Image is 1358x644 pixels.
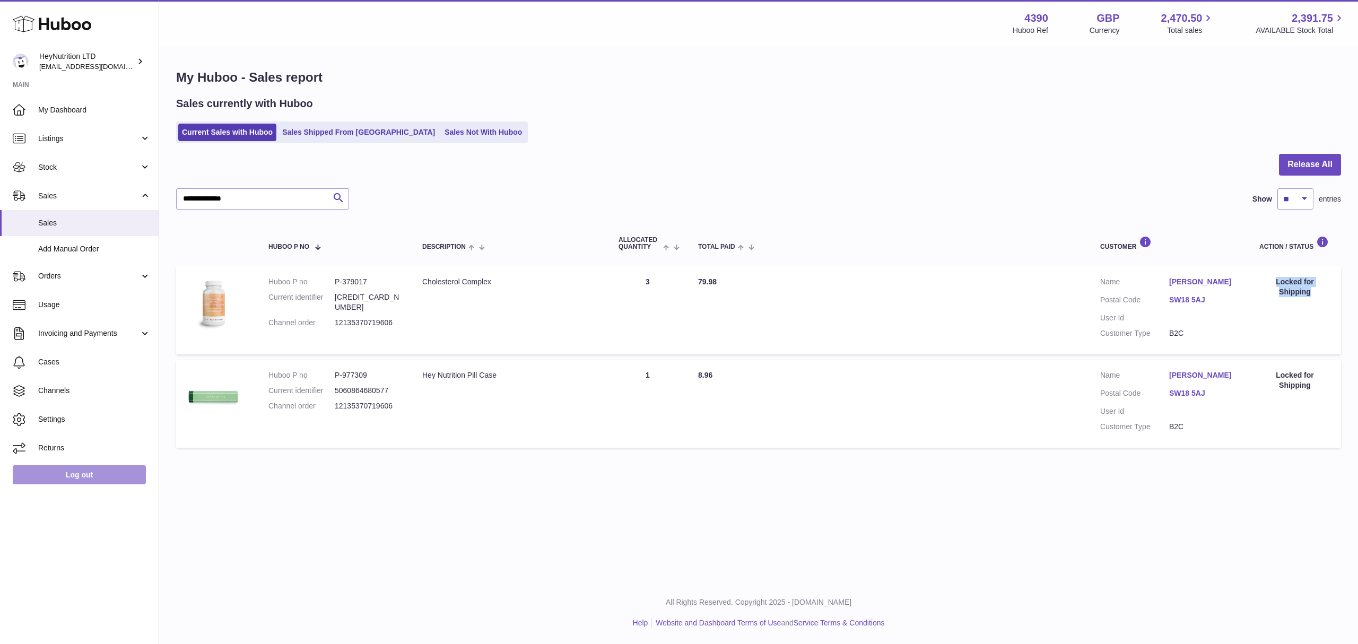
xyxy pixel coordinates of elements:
[608,360,687,448] td: 1
[268,277,335,287] dt: Huboo P no
[38,218,151,228] span: Sales
[1169,370,1238,380] a: [PERSON_NAME]
[278,124,439,141] a: Sales Shipped From [GEOGRAPHIC_DATA]
[335,277,401,287] dd: P-379017
[38,191,140,201] span: Sales
[38,105,151,115] span: My Dashboard
[38,300,151,310] span: Usage
[38,386,151,396] span: Channels
[1279,154,1341,176] button: Release All
[38,357,151,367] span: Cases
[1169,328,1238,338] dd: B2C
[1292,11,1333,25] span: 2,391.75
[1100,236,1238,250] div: Customer
[38,244,151,254] span: Add Manual Order
[656,619,781,627] a: Website and Dashboard Terms of Use
[608,266,687,354] td: 3
[698,277,717,286] span: 79.98
[1100,370,1169,383] dt: Name
[38,134,140,144] span: Listings
[38,328,140,338] span: Invoicing and Payments
[698,371,712,379] span: 8.96
[422,243,466,250] span: Description
[335,401,401,411] dd: 12135370719606
[268,386,335,396] dt: Current identifier
[1169,277,1238,287] a: [PERSON_NAME]
[422,277,597,287] div: Cholesterol Complex
[1161,11,1215,36] a: 2,470.50 Total sales
[268,292,335,312] dt: Current identifier
[1319,194,1341,204] span: entries
[335,318,401,328] dd: 12135370719606
[1161,11,1203,25] span: 2,470.50
[1169,295,1238,305] a: SW18 5AJ
[335,292,401,312] dd: [CREDIT_CARD_NUMBER]
[1169,388,1238,398] a: SW18 5AJ
[1169,422,1238,432] dd: B2C
[619,237,660,250] span: ALLOCATED Quantity
[38,414,151,424] span: Settings
[1013,25,1048,36] div: Huboo Ref
[268,318,335,328] dt: Channel order
[1100,422,1169,432] dt: Customer Type
[698,243,735,250] span: Total paid
[187,370,240,423] img: 43901725565308.jpg
[268,401,335,411] dt: Channel order
[1100,313,1169,323] dt: User Id
[1096,11,1119,25] strong: GBP
[1167,25,1214,36] span: Total sales
[38,271,140,281] span: Orders
[1090,25,1120,36] div: Currency
[176,69,1341,86] h1: My Huboo - Sales report
[1259,277,1330,297] div: Locked for Shipping
[13,54,29,69] img: info@heynutrition.com
[652,618,884,628] li: and
[1256,11,1345,36] a: 2,391.75 AVAILABLE Stock Total
[168,597,1350,607] p: All Rights Reserved. Copyright 2025 - [DOMAIN_NAME]
[441,124,526,141] a: Sales Not With Huboo
[268,370,335,380] dt: Huboo P no
[335,370,401,380] dd: P-977309
[1100,406,1169,416] dt: User Id
[1259,236,1330,250] div: Action / Status
[178,124,276,141] a: Current Sales with Huboo
[38,443,151,453] span: Returns
[1100,388,1169,401] dt: Postal Code
[39,51,135,72] div: HeyNutrition LTD
[39,62,156,71] span: [EMAIL_ADDRESS][DOMAIN_NAME]
[1100,295,1169,308] dt: Postal Code
[794,619,885,627] a: Service Terms & Conditions
[268,243,309,250] span: Huboo P no
[422,370,597,380] div: Hey Nutrition Pill Case
[1100,328,1169,338] dt: Customer Type
[1252,194,1272,204] label: Show
[176,97,313,111] h2: Sales currently with Huboo
[1256,25,1345,36] span: AVAILABLE Stock Total
[38,162,140,172] span: Stock
[335,386,401,396] dd: 5060864680577
[1024,11,1048,25] strong: 4390
[187,277,240,330] img: 43901725566350.jpg
[633,619,648,627] a: Help
[1259,370,1330,390] div: Locked for Shipping
[13,465,146,484] a: Log out
[1100,277,1169,290] dt: Name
